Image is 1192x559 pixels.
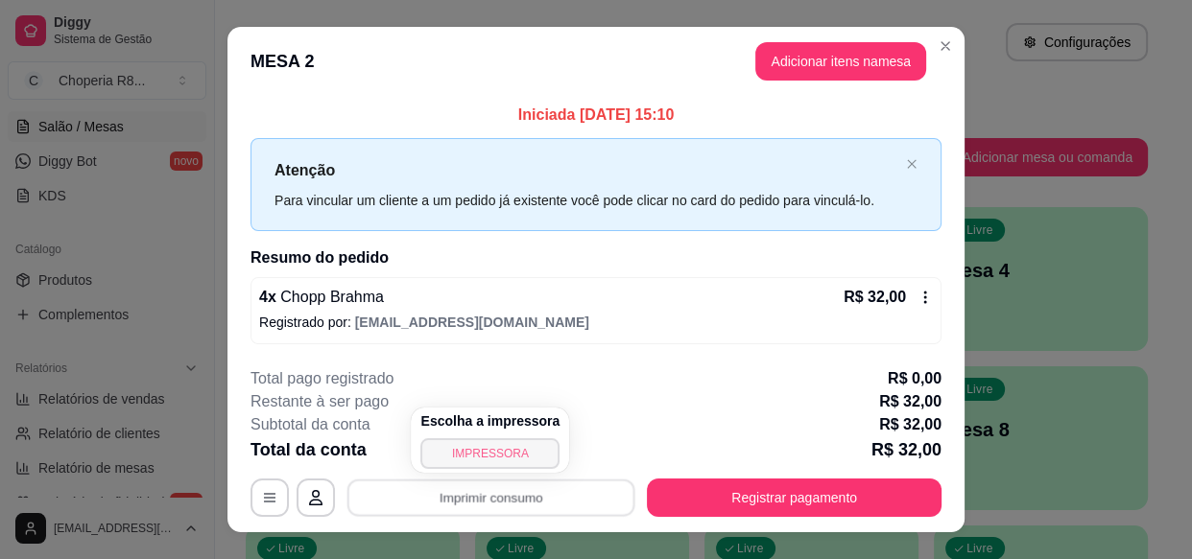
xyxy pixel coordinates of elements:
p: Restante à ser pago [250,390,389,413]
span: close [906,158,918,170]
p: Registrado por: [259,313,933,332]
p: R$ 32,00 [879,413,942,436]
button: Close [930,31,961,61]
div: Para vincular um cliente a um pedido já existente você pode clicar no card do pedido para vinculá... [274,190,898,211]
p: R$ 0,00 [888,367,942,390]
span: Chopp Brahma [276,289,384,305]
button: close [906,158,918,171]
p: R$ 32,00 [871,436,942,463]
header: MESA 2 [227,27,965,96]
button: Adicionar itens namesa [755,42,926,81]
p: Atenção [274,158,898,182]
p: R$ 32,00 [879,390,942,413]
p: Iniciada [DATE] 15:10 [250,104,942,127]
h4: Escolha a impressora [420,411,560,431]
p: R$ 32,00 [844,286,906,309]
h2: Resumo do pedido [250,246,942,269]
button: IMPRESSORA [420,438,560,469]
button: Registrar pagamento [647,478,942,517]
span: [EMAIL_ADDRESS][DOMAIN_NAME] [355,314,589,330]
p: Total da conta [250,436,367,463]
p: Total pago registrado [250,367,393,390]
p: Subtotal da conta [250,413,370,436]
p: 4 x [259,286,384,309]
button: Imprimir consumo [347,479,635,517]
